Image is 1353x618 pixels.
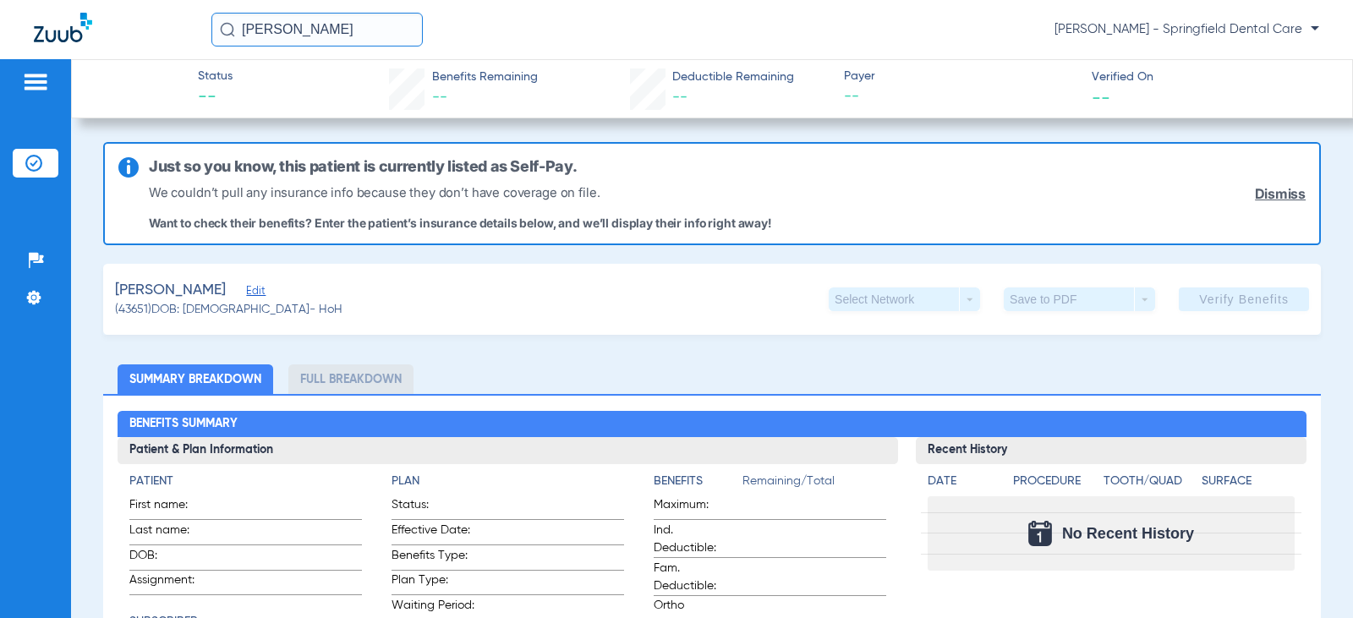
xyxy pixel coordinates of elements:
app-breakdown-title: Date [928,473,999,496]
span: (43651) DOB: [DEMOGRAPHIC_DATA] - HoH [115,301,342,319]
span: Fam. Deductible: [654,560,737,595]
h4: Procedure [1013,473,1097,490]
span: -- [198,86,233,110]
span: Plan Type: [392,572,474,594]
h4: Patient [129,473,362,490]
app-breakdown-title: Benefits [654,473,742,496]
h2: Benefits Summary [118,411,1306,438]
h3: Recent History [916,437,1306,464]
span: Maximum: [654,496,737,519]
img: Calendar [1028,521,1052,546]
p: Want to check their benefits? Enter the patient’s insurance details below, and we’ll display thei... [149,216,771,230]
h3: Patient & Plan Information [118,437,898,464]
h4: Surface [1202,473,1294,490]
img: Zuub Logo [34,13,92,42]
span: Effective Date: [392,522,474,544]
span: Last name: [129,522,212,544]
img: info-icon [118,157,139,178]
h4: Tooth/Quad [1104,473,1196,490]
app-breakdown-title: Tooth/Quad [1104,473,1196,496]
span: Status [198,68,233,85]
span: Assignment: [129,572,212,594]
span: Verified On [1092,68,1325,86]
h4: Benefits [654,473,742,490]
li: Summary Breakdown [118,364,273,394]
span: -- [844,86,1077,107]
span: Payer [844,68,1077,85]
span: Ind. Deductible: [654,522,737,557]
span: Edit [246,285,261,301]
span: Benefits Type: [392,547,474,570]
h4: Date [928,473,999,490]
a: Dismiss [1255,186,1306,202]
img: hamburger-icon [22,72,49,92]
img: Search Icon [220,22,235,37]
span: -- [1092,88,1110,106]
span: Status: [392,496,474,519]
app-breakdown-title: Procedure [1013,473,1097,496]
span: No Recent History [1062,525,1194,542]
span: DOB: [129,547,212,570]
li: Full Breakdown [288,364,414,394]
span: -- [672,90,687,105]
span: Benefits Remaining [432,68,538,86]
h4: Plan [392,473,624,490]
span: [PERSON_NAME] [115,280,226,301]
span: Deductible Remaining [672,68,794,86]
p: We couldn’t pull any insurance info because they don’t have coverage on file. [149,183,771,202]
input: Search for patients [211,13,423,46]
h6: Just so you know, this patient is currently listed as Self-Pay. [149,157,577,176]
span: Remaining/Total [742,473,886,496]
span: [PERSON_NAME] - Springfield Dental Care [1054,21,1319,38]
app-breakdown-title: Surface [1202,473,1294,496]
span: -- [432,90,447,105]
span: First name: [129,496,212,519]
